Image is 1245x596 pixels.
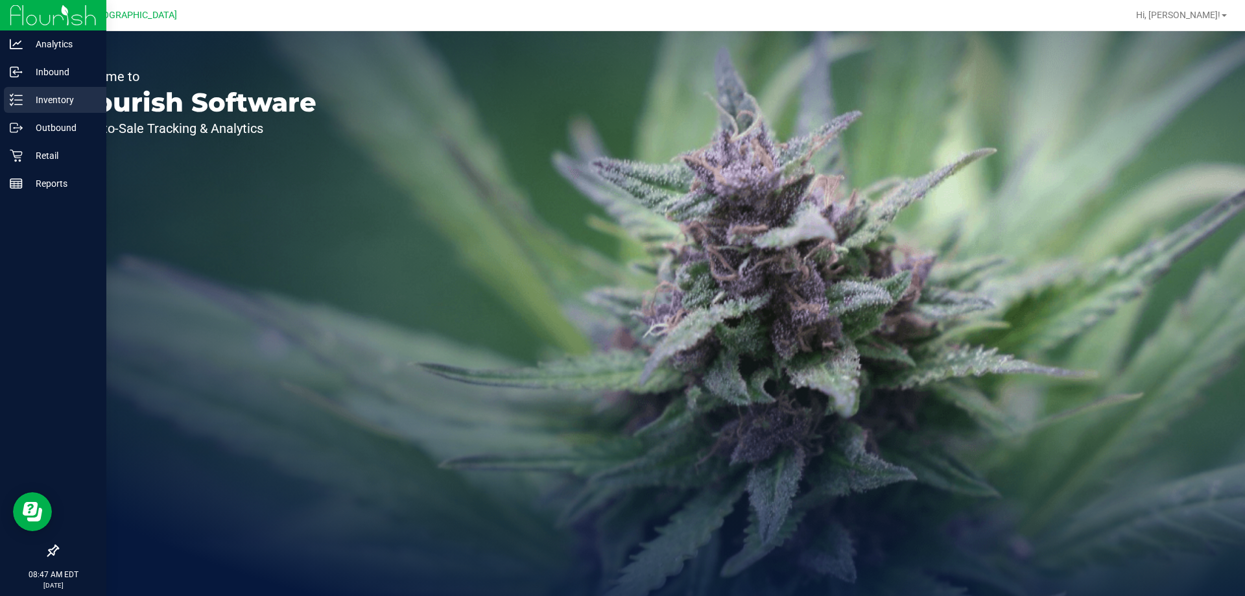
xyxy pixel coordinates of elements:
[13,492,52,531] iframe: Resource center
[10,177,23,190] inline-svg: Reports
[10,121,23,134] inline-svg: Outbound
[88,10,177,21] span: [GEOGRAPHIC_DATA]
[10,38,23,51] inline-svg: Analytics
[23,176,101,191] p: Reports
[70,89,316,115] p: Flourish Software
[6,569,101,580] p: 08:47 AM EDT
[23,36,101,52] p: Analytics
[23,148,101,163] p: Retail
[6,580,101,590] p: [DATE]
[23,92,101,108] p: Inventory
[10,93,23,106] inline-svg: Inventory
[23,120,101,136] p: Outbound
[70,70,316,83] p: Welcome to
[70,122,316,135] p: Seed-to-Sale Tracking & Analytics
[10,66,23,78] inline-svg: Inbound
[10,149,23,162] inline-svg: Retail
[23,64,101,80] p: Inbound
[1136,10,1220,20] span: Hi, [PERSON_NAME]!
